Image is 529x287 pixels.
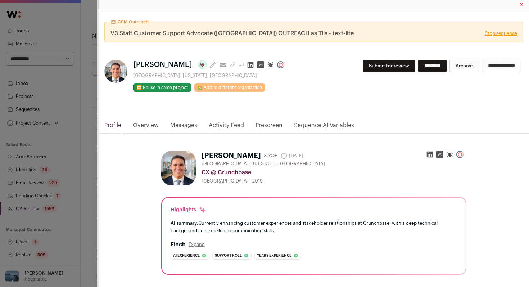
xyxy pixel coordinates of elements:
[256,121,282,133] a: Prescreen
[294,121,354,133] a: Sequence AI Variables
[171,219,457,234] div: Currently enhancing customer experiences and stakeholder relationships at Crunchbase, with a deep...
[104,121,121,133] a: Profile
[485,31,517,36] a: Stop sequence
[202,168,466,177] div: CX @ Crunchbase
[264,152,277,160] div: 3 YOE
[280,152,303,160] span: [DATE]
[189,242,205,247] button: Expand
[104,60,127,83] img: 69065e5a7d4abdf5a9add052e4115fbebb095df3611e9a2a9ff737e044ddaa32.jpg
[202,178,466,184] div: [GEOGRAPHIC_DATA] - 2019
[171,206,206,214] div: Highlights
[110,29,354,38] span: V3 Staff Customer Support Advocate ([GEOGRAPHIC_DATA]) OUTREACH as Tils - text-lite
[133,83,191,92] button: 🔂 Reuse in same project
[209,121,244,133] a: Activity Feed
[171,240,186,249] h2: Finch
[257,252,291,259] span: Years experience
[161,151,196,185] img: 69065e5a7d4abdf5a9add052e4115fbebb095df3611e9a2a9ff737e044ddaa32.jpg
[171,221,198,225] span: AI summary:
[133,73,287,79] div: [GEOGRAPHIC_DATA], [US_STATE], [GEOGRAPHIC_DATA]
[215,252,242,259] span: Support role
[202,151,261,161] h1: [PERSON_NAME]
[118,19,148,25] span: CSM Outreach
[449,60,479,72] button: Archive
[173,252,200,259] span: Ai experience
[133,121,159,133] a: Overview
[202,161,325,167] span: [GEOGRAPHIC_DATA], [US_STATE], [GEOGRAPHIC_DATA]
[363,60,415,72] button: Submit for review
[170,121,197,133] a: Messages
[133,60,192,70] span: [PERSON_NAME]
[194,83,265,92] a: 🏡 Add to different organization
